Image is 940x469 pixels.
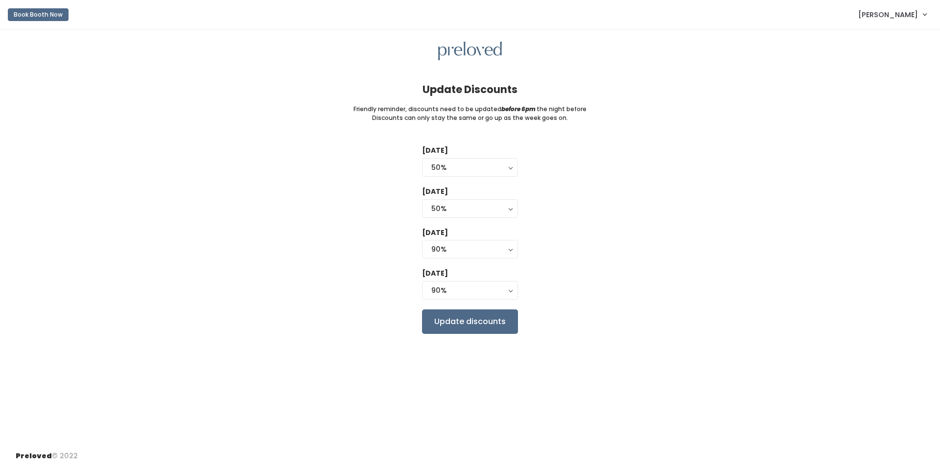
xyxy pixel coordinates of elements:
[858,9,918,20] span: [PERSON_NAME]
[431,244,509,255] div: 90%
[431,162,509,173] div: 50%
[422,240,518,258] button: 90%
[372,114,568,122] small: Discounts can only stay the same or go up as the week goes on.
[422,309,518,334] input: Update discounts
[8,4,69,25] a: Book Booth Now
[422,199,518,218] button: 50%
[422,228,448,238] label: [DATE]
[422,268,448,279] label: [DATE]
[423,84,517,95] h4: Update Discounts
[501,105,536,113] i: before 6pm
[422,158,518,177] button: 50%
[848,4,936,25] a: [PERSON_NAME]
[431,285,509,296] div: 90%
[16,451,52,461] span: Preloved
[422,187,448,197] label: [DATE]
[431,203,509,214] div: 50%
[16,443,78,461] div: © 2022
[353,105,587,114] small: Friendly reminder, discounts need to be updated the night before
[422,281,518,300] button: 90%
[8,8,69,21] button: Book Booth Now
[422,145,448,156] label: [DATE]
[438,42,502,61] img: preloved logo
